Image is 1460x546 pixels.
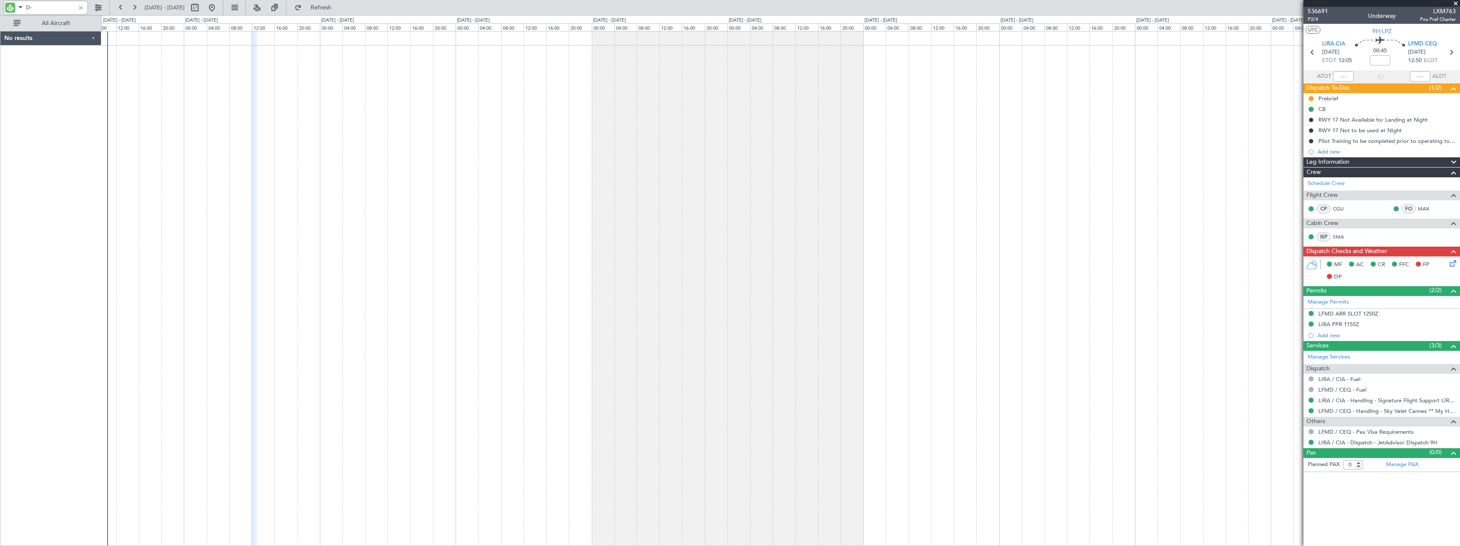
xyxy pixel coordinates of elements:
button: UTC [1306,26,1320,34]
div: 20:00 [161,23,184,31]
span: (2/2) [1429,286,1442,295]
div: RWY 17 Not Available for Landing at Night [1318,116,1428,123]
div: 12:00 [796,23,818,31]
div: 04:00 [342,23,365,31]
span: Pax [1306,448,1316,458]
span: Permits [1306,286,1326,296]
button: Refresh [291,1,342,14]
a: LFMD / CEQ - Fuel [1318,386,1366,393]
span: (1/2) [1429,83,1442,92]
div: 12:00 [659,23,682,31]
div: [DATE] - [DATE] [864,17,897,24]
div: 16:00 [139,23,161,31]
div: 08:00 [501,23,524,31]
span: Dispatch To-Dos [1306,83,1349,93]
div: Pilot Training to be completed prior to operating to LFMD [1318,137,1456,145]
div: 16:00 [546,23,569,31]
input: A/C (Reg. or Type) [26,1,75,14]
a: LIRA / CIA - Dispatch - JetAdvisor Dispatch 9H [1318,439,1437,446]
div: 04:00 [1158,23,1180,31]
div: 16:00 [1089,23,1112,31]
div: 12:00 [931,23,954,31]
a: CGU [1333,205,1352,213]
span: [DATE] [1322,48,1340,57]
div: 04:00 [478,23,501,31]
div: 08:00 [909,23,931,31]
div: 12:00 [1067,23,1089,31]
div: Add new [1317,332,1456,339]
div: 04:00 [886,23,908,31]
div: 16:00 [411,23,433,31]
div: LIRA PPR 1155Z [1318,321,1359,328]
span: 12:05 [1338,57,1352,65]
span: Flight Crew [1306,191,1338,200]
div: 00:00 [1271,23,1293,31]
span: [DATE] - [DATE] [145,4,185,11]
div: [DATE] - [DATE] [321,17,354,24]
div: 08:00 [229,23,252,31]
div: 00:00 [863,23,886,31]
span: 00:45 [1373,47,1387,55]
div: Underway [1368,11,1396,20]
div: 16:00 [274,23,297,31]
div: 08:00 [365,23,388,31]
span: FP [1423,261,1429,269]
div: 00:00 [727,23,750,31]
div: 16:00 [682,23,704,31]
div: 12:00 [524,23,546,31]
a: Manage Services [1308,353,1350,361]
div: 00:00 [184,23,206,31]
div: [DATE] - [DATE] [593,17,626,24]
span: 9H-LPZ [1372,27,1392,36]
div: 12:00 [388,23,410,31]
span: All Aircraft [22,20,90,26]
div: 04:00 [1293,23,1316,31]
input: --:-- [1333,71,1354,82]
div: ISP [1317,232,1331,242]
div: 04:00 [1022,23,1044,31]
div: 20:00 [1112,23,1135,31]
div: 00:00 [592,23,614,31]
span: Pos Pref Charter [1420,16,1456,23]
span: Leg Information [1306,157,1349,167]
div: 12:00 [252,23,274,31]
label: Planned PAX [1308,461,1340,469]
div: [DATE] - [DATE] [185,17,218,24]
div: 08:00 [1044,23,1067,31]
span: ETOT [1322,57,1336,65]
div: 08:00 [773,23,795,31]
span: ATOT [1317,72,1331,81]
div: 20:00 [705,23,727,31]
div: 00:00 [999,23,1022,31]
div: CB [1318,105,1326,113]
div: [DATE] - [DATE] [457,17,490,24]
a: MAX [1418,205,1437,213]
div: 20:00 [297,23,320,31]
div: FO [1402,204,1416,213]
div: RWY 17 Not to be used at NIght [1318,127,1402,134]
div: [DATE] - [DATE] [1136,17,1169,24]
span: AC [1356,261,1364,269]
div: 00:00 [456,23,478,31]
a: LIRA / CIA - Fuel [1318,375,1360,383]
a: SMA [1333,233,1352,241]
div: [DATE] - [DATE] [1001,17,1033,24]
span: ALDT [1432,72,1446,81]
div: 00:00 [320,23,342,31]
div: LFMD ARR SLOT 1250Z [1318,310,1378,317]
a: Manage Permits [1308,298,1349,307]
div: CP [1317,204,1331,213]
div: 08:00 [637,23,659,31]
a: LFMD / CEQ - Handling - Sky Valet Cannes ** My Handling**LFMD / CEQ [1318,407,1456,415]
a: Schedule Crew [1308,179,1345,188]
a: LFMD / CEQ - Pax Visa Requirements [1318,428,1414,435]
span: MF [1334,261,1342,269]
div: 08:00 [1180,23,1203,31]
span: Dispatch Checks and Weather [1306,247,1387,256]
div: 00:00 [1135,23,1158,31]
div: 04:00 [750,23,773,31]
span: Refresh [303,5,339,11]
a: LIRA / CIA - Handling - Signature Flight Support LIRA / CIA [1318,397,1456,404]
div: [DATE] - [DATE] [103,17,136,24]
div: [DATE] - [DATE] [1272,17,1305,24]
